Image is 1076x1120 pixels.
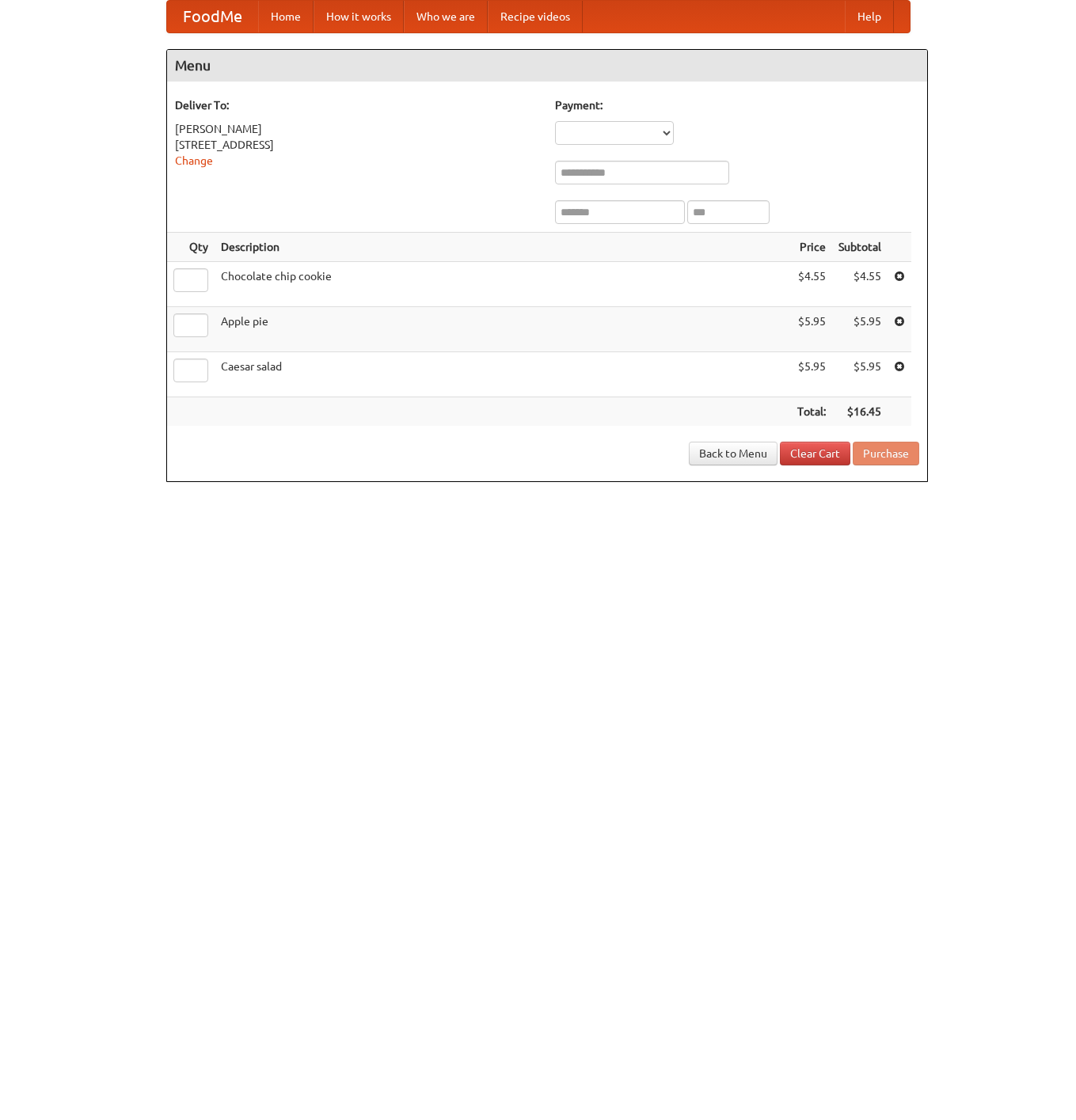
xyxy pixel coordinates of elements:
[488,1,583,32] a: Recipe videos
[175,137,539,153] div: [STREET_ADDRESS]
[215,352,791,397] td: Caesar salad
[832,233,888,262] th: Subtotal
[791,262,832,307] td: $4.55
[555,97,919,113] h5: Payment:
[167,233,215,262] th: Qty
[791,307,832,352] td: $5.95
[791,397,832,427] th: Total:
[780,442,850,465] a: Clear Cart
[175,154,213,167] a: Change
[832,397,888,427] th: $16.45
[791,352,832,397] td: $5.95
[404,1,488,32] a: Who we are
[175,97,539,113] h5: Deliver To:
[175,121,539,137] div: [PERSON_NAME]
[791,233,832,262] th: Price
[853,442,919,465] button: Purchase
[832,352,888,397] td: $5.95
[845,1,894,32] a: Help
[832,307,888,352] td: $5.95
[167,50,927,82] h4: Menu
[314,1,404,32] a: How it works
[689,442,778,465] a: Back to Menu
[215,262,791,307] td: Chocolate chip cookie
[832,262,888,307] td: $4.55
[167,1,258,32] a: FoodMe
[215,233,791,262] th: Description
[258,1,314,32] a: Home
[215,307,791,352] td: Apple pie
